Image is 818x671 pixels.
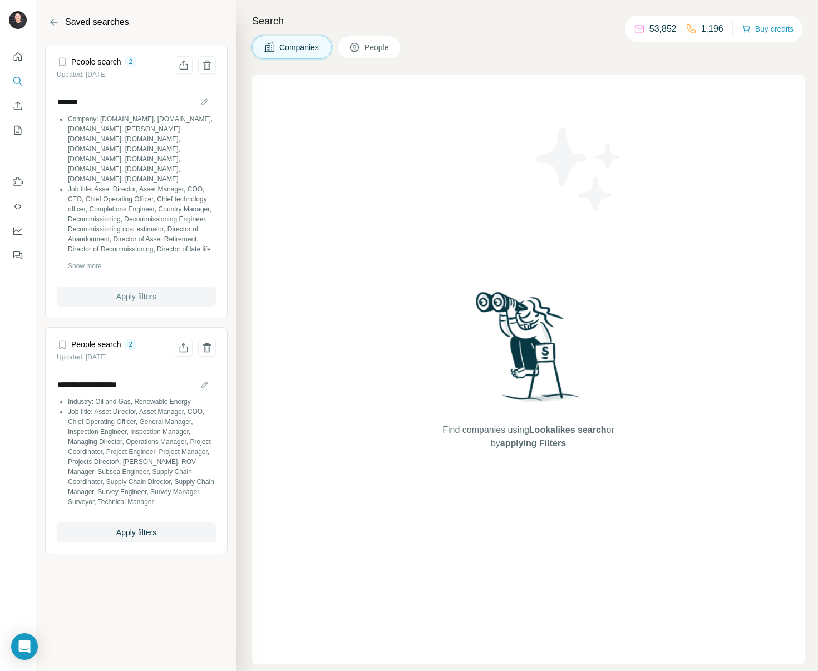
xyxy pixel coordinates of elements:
[57,287,216,307] button: Apply filters
[9,221,27,241] button: Dashboard
[9,71,27,91] button: Search
[529,425,607,435] span: Lookalikes search
[9,11,27,29] img: Avatar
[175,56,193,74] button: Share filters
[649,22,677,36] p: 53,852
[9,47,27,67] button: Quick start
[198,56,216,74] button: Delete saved search
[11,633,38,660] div: Open Intercom Messenger
[57,71,107,78] small: Updated: [DATE]
[175,339,193,357] button: Share filters
[701,22,723,36] p: 1,196
[116,527,156,538] span: Apply filters
[742,21,794,37] button: Buy credits
[9,196,27,216] button: Use Surfe API
[45,13,63,31] button: Back
[65,16,129,29] h2: Saved searches
[116,291,156,302] span: Apply filters
[252,13,805,29] h4: Search
[71,339,121,350] h4: People search
[439,423,617,450] span: Find companies using or by
[68,184,216,364] li: Job title: Asset Director, Asset Manager, COO, CTO, Chief Operating Officer, Chief technology off...
[57,522,216,542] button: Apply filters
[529,119,629,219] img: Surfe Illustration - Stars
[364,42,390,53] span: People
[68,261,102,271] button: Show more
[279,42,320,53] span: Companies
[471,289,587,413] img: Surfe Illustration - Woman searching with binoculars
[57,94,216,110] input: Search name
[9,172,27,192] button: Use Surfe on LinkedIn
[198,339,216,357] button: Delete saved search
[71,56,121,67] h4: People search
[500,438,566,448] span: applying Filters
[9,96,27,116] button: Enrich CSV
[57,377,216,392] input: Search name
[9,245,27,265] button: Feedback
[57,353,107,361] small: Updated: [DATE]
[125,57,137,67] div: 2
[125,339,137,349] div: 2
[68,407,216,507] li: Job title: Asset Director, Asset Manager, COO, Chief Operating Officer, General Manager, Inspecti...
[68,114,216,184] li: Company: [DOMAIN_NAME], [DOMAIN_NAME], [DOMAIN_NAME], [PERSON_NAME][DOMAIN_NAME], [DOMAIN_NAME], ...
[9,120,27,140] button: My lists
[68,397,216,407] li: Industry: Oil and Gas, Renewable Energy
